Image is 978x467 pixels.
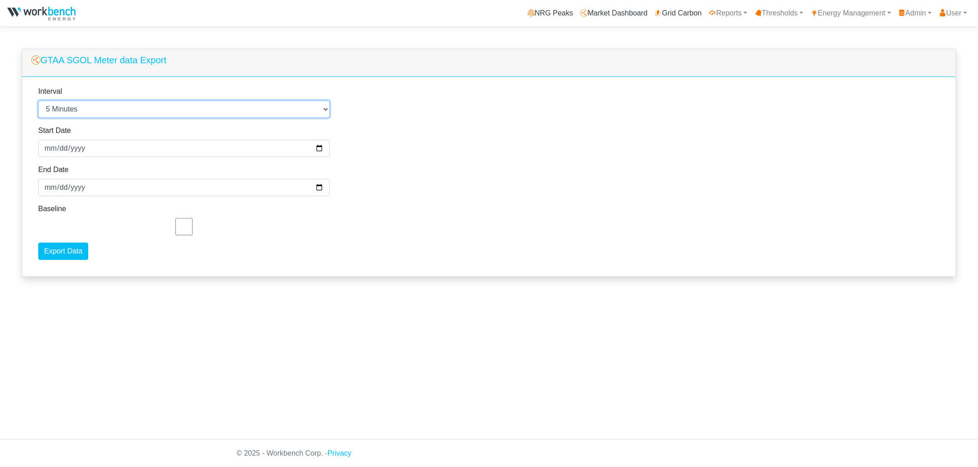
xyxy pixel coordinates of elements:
a: Energy Management [807,4,895,22]
label: Start Date [38,125,71,136]
h5: GTAA SGOL Meter data Export [31,55,166,66]
img: NRGPeaks.png [7,7,76,20]
input: Export Data [38,243,88,260]
label: End Date [38,164,69,175]
a: Market Dashboard [577,4,651,22]
a: Grid Carbon [651,4,706,22]
a: User [935,4,971,22]
a: NRG Peaks [524,4,577,22]
label: Baseline [38,203,66,214]
a: Admin [895,4,935,22]
a: Thresholds [751,4,807,22]
a: Privacy [328,449,351,457]
label: Interval [38,86,62,97]
div: © 2025 - Workbench Corp. - [230,440,748,467]
a: Reports [706,4,751,22]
